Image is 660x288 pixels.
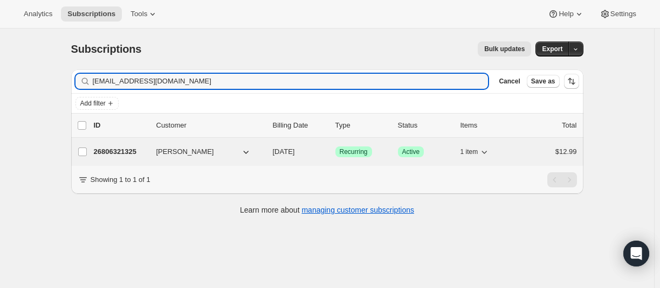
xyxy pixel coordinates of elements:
[402,147,420,156] span: Active
[94,144,577,159] div: 26806321325[PERSON_NAME][DATE]SuccessRecurringSuccessActive1 item$12.99
[24,10,52,18] span: Analytics
[535,41,569,57] button: Export
[75,97,119,110] button: Add filter
[301,206,414,214] a: managing customer subscriptions
[273,120,327,131] p: Billing Date
[494,75,524,88] button: Cancel
[156,120,264,131] p: Customer
[460,147,478,156] span: 1 item
[623,241,649,266] div: Open Intercom Messenger
[527,75,560,88] button: Save as
[478,41,531,57] button: Bulk updates
[273,147,295,156] span: [DATE]
[531,77,555,86] span: Save as
[240,205,414,215] p: Learn more about
[17,6,59,22] button: Analytics
[484,45,525,53] span: Bulk updates
[559,10,573,18] span: Help
[547,172,577,187] nav: Pagination
[94,146,148,157] p: 26806321325
[94,120,577,131] div: IDCustomerBilling DateTypeStatusItemsTotal
[562,120,576,131] p: Total
[150,143,258,160] button: [PERSON_NAME]
[610,10,636,18] span: Settings
[541,6,590,22] button: Help
[91,174,150,185] p: Showing 1 to 1 of 1
[80,99,106,108] span: Add filter
[593,6,643,22] button: Settings
[340,147,368,156] span: Recurring
[555,147,577,156] span: $12.99
[94,120,148,131] p: ID
[156,146,214,157] span: [PERSON_NAME]
[93,74,489,89] input: Filter subscribers
[67,10,115,18] span: Subscriptions
[335,120,389,131] div: Type
[398,120,452,131] p: Status
[460,120,514,131] div: Items
[564,74,579,89] button: Sort the results
[124,6,164,22] button: Tools
[130,10,147,18] span: Tools
[499,77,520,86] span: Cancel
[460,144,490,159] button: 1 item
[542,45,562,53] span: Export
[71,43,142,55] span: Subscriptions
[61,6,122,22] button: Subscriptions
